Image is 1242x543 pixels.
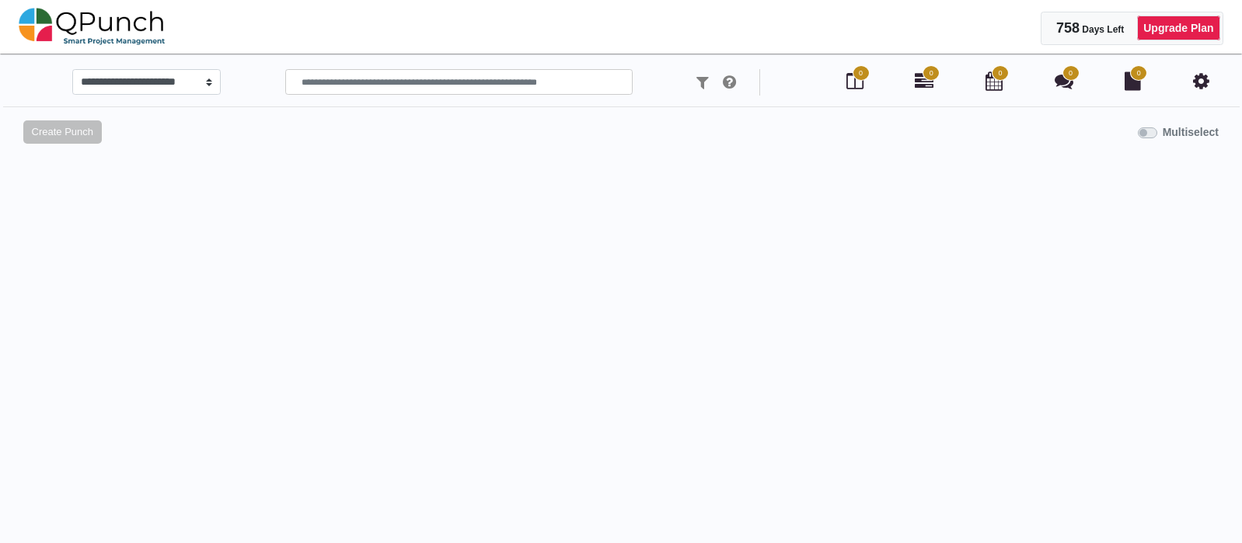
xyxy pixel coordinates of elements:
[915,78,933,90] a: 0
[1055,71,1073,90] i: Punch Discussion
[1137,68,1141,79] span: 0
[986,71,1003,90] i: Calendar
[19,3,166,50] img: qpunch-sp.fa6292f.png
[1125,71,1141,90] i: Document Library
[859,68,863,79] span: 0
[1056,20,1080,36] span: 758
[846,71,863,90] i: Board
[23,120,102,144] button: Create Punch
[1082,24,1124,35] span: Days Left
[930,68,933,79] span: 0
[723,75,736,90] i: e.g: punch or !ticket or &category or #label or @username or $priority or *iteration or ^addition...
[998,68,1002,79] span: 0
[1137,16,1219,40] a: Upgrade Plan
[1069,68,1073,79] span: 0
[915,71,933,90] i: Gantt
[1163,126,1219,138] b: Multiselect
